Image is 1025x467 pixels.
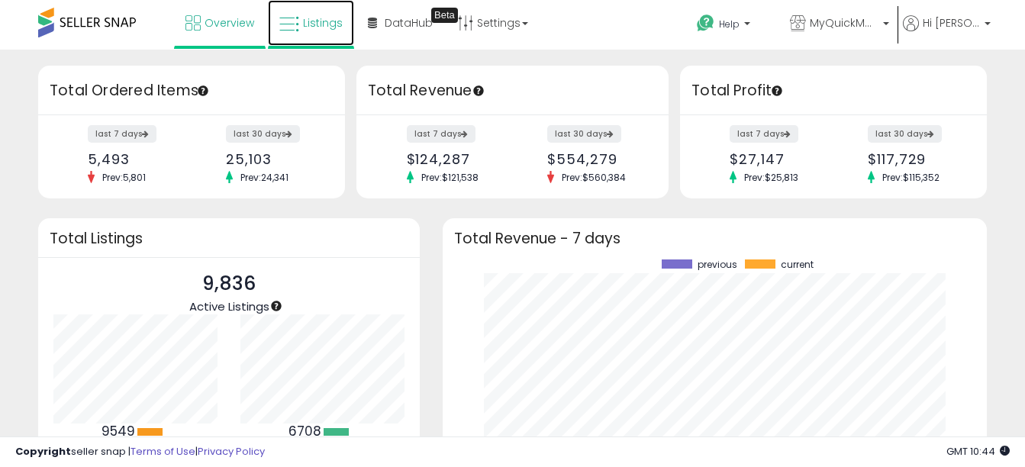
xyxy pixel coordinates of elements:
a: Hi [PERSON_NAME] [903,15,991,50]
h3: Total Ordered Items [50,80,334,101]
b: 9549 [102,422,135,440]
i: Get Help [696,14,715,33]
strong: Copyright [15,444,71,459]
span: Prev: 5,801 [95,171,153,184]
span: previous [698,259,737,270]
h3: Total Listings [50,233,408,244]
span: Active Listings [189,298,269,314]
span: Prev: $121,538 [414,171,486,184]
div: $124,287 [407,151,501,167]
label: last 7 days [88,125,156,143]
h3: Total Profit [691,80,975,101]
span: Hi [PERSON_NAME] [923,15,980,31]
div: Tooltip anchor [269,299,283,313]
label: last 30 days [226,125,300,143]
span: 2025-09-11 10:44 GMT [946,444,1010,459]
span: Overview [205,15,254,31]
label: last 7 days [407,125,475,143]
span: Listings [303,15,343,31]
div: $554,279 [547,151,642,167]
div: $117,729 [868,151,960,167]
div: 5,493 [88,151,180,167]
span: current [781,259,814,270]
span: Prev: $115,352 [875,171,947,184]
a: Privacy Policy [198,444,265,459]
div: Tooltip anchor [472,84,485,98]
label: last 30 days [547,125,621,143]
span: DataHub [385,15,433,31]
span: MyQuickMart [810,15,878,31]
h3: Total Revenue - 7 days [454,233,975,244]
span: Prev: $25,813 [737,171,806,184]
div: seller snap | | [15,445,265,459]
label: last 30 days [868,125,942,143]
span: Prev: $560,384 [554,171,633,184]
div: Tooltip anchor [770,84,784,98]
span: Prev: 24,341 [233,171,296,184]
b: 6708 [288,422,321,440]
div: Tooltip anchor [196,84,210,98]
span: Help [719,18,740,31]
div: 25,103 [226,151,318,167]
label: last 7 days [730,125,798,143]
p: 9,836 [189,269,269,298]
div: $27,147 [730,151,822,167]
a: Terms of Use [131,444,195,459]
a: Help [685,2,776,50]
div: Tooltip anchor [431,8,458,23]
h3: Total Revenue [368,80,657,101]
